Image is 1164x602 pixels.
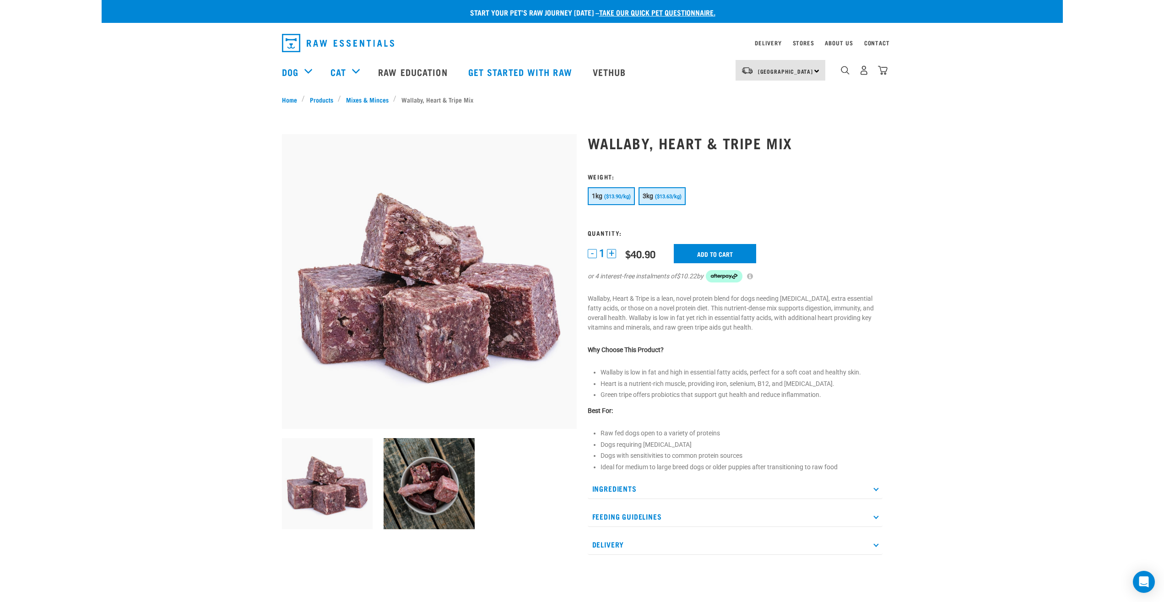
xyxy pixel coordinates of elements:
[604,194,631,200] span: ($13.90/kg)
[341,95,393,104] a: Mixes & Minces
[755,41,781,44] a: Delivery
[864,41,890,44] a: Contact
[588,187,635,205] button: 1kg ($13.90/kg)
[655,194,682,200] span: ($13.63/kg)
[601,451,882,461] li: Dogs with sensitivities to common protein sources
[625,248,655,260] div: $40.90
[108,7,1070,18] p: Start your pet’s raw journey [DATE] –
[588,249,597,258] button: -
[601,428,882,438] li: Raw fed dogs open to a variety of proteins
[588,173,882,180] h3: Weight:
[459,54,584,90] a: Get started with Raw
[305,95,338,104] a: Products
[369,54,459,90] a: Raw Education
[282,34,394,52] img: Raw Essentials Logo
[674,244,756,263] input: Add to cart
[588,229,882,236] h3: Quantity:
[599,249,605,258] span: 1
[601,462,882,472] li: Ideal for medium to large breed dogs or older puppies after transitioning to raw food
[588,135,882,151] h1: Wallaby, Heart & Tripe Mix
[584,54,638,90] a: Vethub
[1133,571,1155,593] div: Open Intercom Messenger
[758,70,813,73] span: [GEOGRAPHIC_DATA]
[878,65,888,75] img: home-icon@2x.png
[330,65,346,79] a: Cat
[793,41,814,44] a: Stores
[601,368,882,377] li: Wallaby is low in fat and high in essential fatty acids, perfect for a soft coat and healthy skin.
[643,192,654,200] span: 3kg
[588,478,882,499] p: Ingredients
[601,440,882,450] li: Dogs requiring [MEDICAL_DATA]
[706,270,742,283] img: Afterpay
[588,294,882,332] p: Wallaby, Heart & Tripe is a lean, novel protein blend for dogs needing [MEDICAL_DATA], extra esse...
[677,271,697,281] span: $10.22
[275,30,890,56] nav: dropdown navigation
[282,438,373,529] img: 1174 Wallaby Heart Tripe Mix 01
[282,134,577,429] img: 1174 Wallaby Heart Tripe Mix 01
[859,65,869,75] img: user.png
[599,10,715,14] a: take our quick pet questionnaire.
[588,407,613,414] strong: Best For:
[282,95,302,104] a: Home
[588,270,882,283] div: or 4 interest-free instalments of by
[601,390,882,400] li: Green tripe offers probiotics that support gut health and reduce inflammation.
[741,66,753,75] img: van-moving.png
[384,438,475,529] img: THK Wallaby Fillet Chicken Neck TH
[588,534,882,555] p: Delivery
[841,66,850,75] img: home-icon-1@2x.png
[607,249,616,258] button: +
[588,346,664,353] strong: Why Choose This Product?
[102,54,1063,90] nav: dropdown navigation
[592,192,603,200] span: 1kg
[825,41,853,44] a: About Us
[282,95,882,104] nav: breadcrumbs
[282,65,298,79] a: Dog
[639,187,686,205] button: 3kg ($13.63/kg)
[601,379,882,389] li: Heart is a nutrient-rich muscle, providing iron, selenium, B12, and [MEDICAL_DATA].
[588,506,882,527] p: Feeding Guidelines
